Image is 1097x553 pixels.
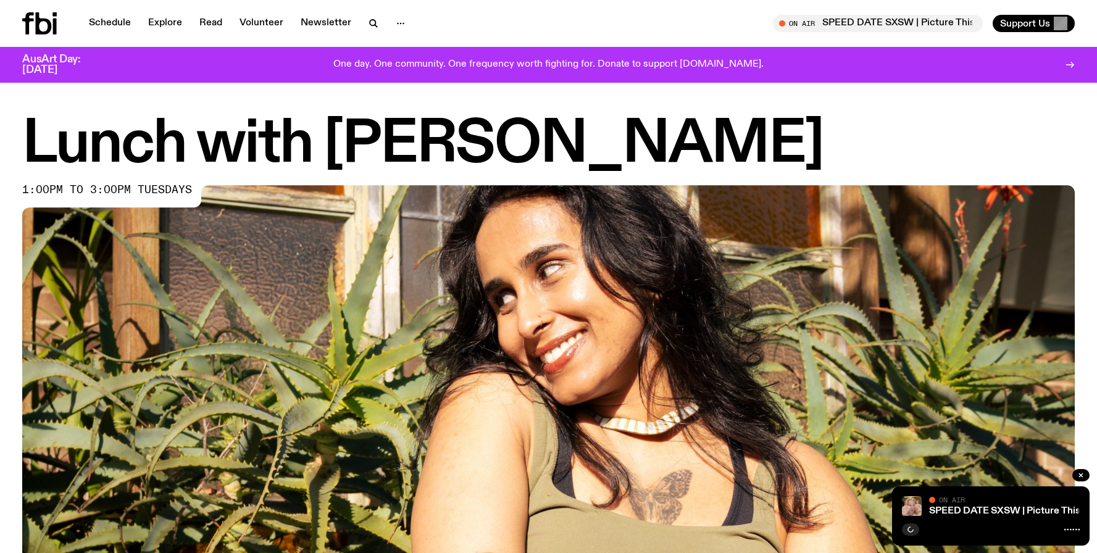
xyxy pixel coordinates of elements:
span: Support Us [1000,18,1050,29]
h1: Lunch with [PERSON_NAME] [22,117,1075,173]
a: Newsletter [293,15,359,32]
span: 1:00pm to 3:00pm tuesdays [22,185,192,195]
button: Support Us [993,15,1075,32]
a: Explore [141,15,190,32]
a: Read [192,15,230,32]
p: One day. One community. One frequency worth fighting for. Donate to support [DOMAIN_NAME]. [333,59,764,70]
a: Schedule [81,15,138,32]
span: On Air [939,496,965,504]
h3: AusArt Day: [DATE] [22,54,101,75]
button: On AirSPEED DATE SXSW | Picture This x [PERSON_NAME] x Sweet Boy Sonnet [773,15,983,32]
a: Volunteer [232,15,291,32]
